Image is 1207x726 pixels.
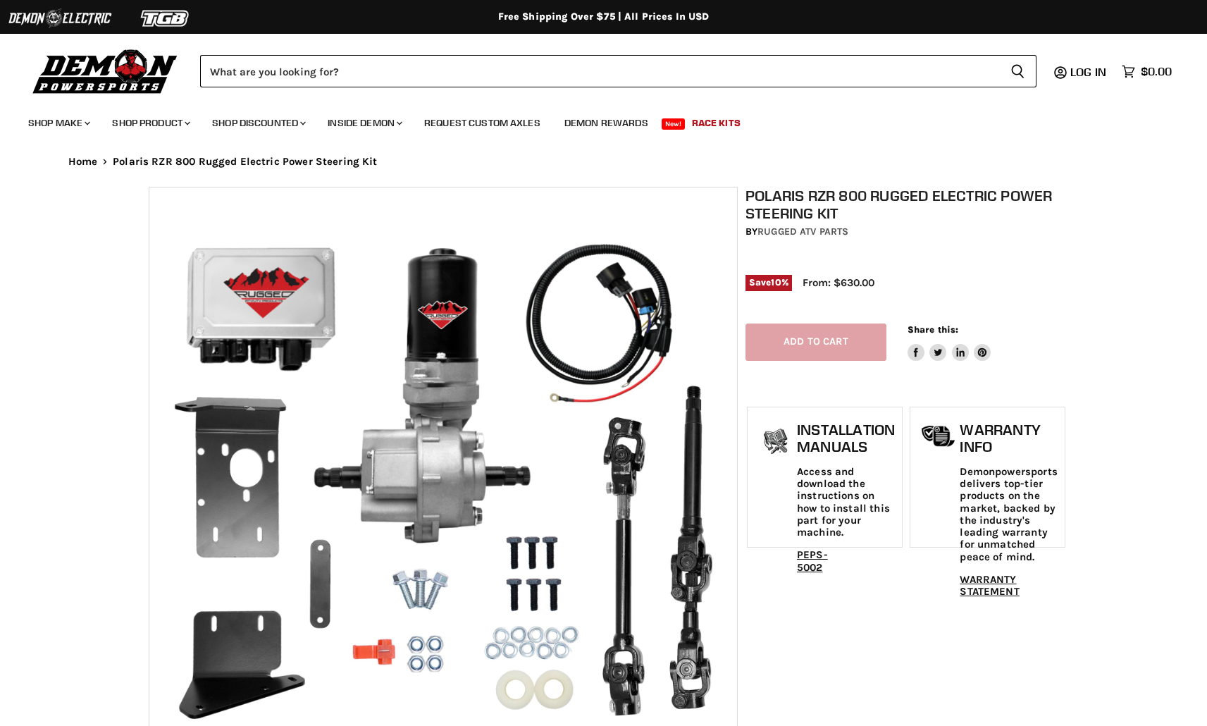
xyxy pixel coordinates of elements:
span: Share this: [908,324,958,335]
aside: Share this: [908,324,991,361]
a: Shop Product [101,109,199,137]
span: 10 [771,277,781,288]
span: From: $630.00 [803,276,874,289]
a: Home [68,156,98,168]
a: Log in [1064,66,1115,78]
span: New! [662,118,686,130]
input: Search [200,55,999,87]
img: Demon Electric Logo 2 [7,5,113,32]
a: Request Custom Axles [414,109,551,137]
div: Free Shipping Over $75 | All Prices In USD [40,11,1168,23]
h1: Polaris RZR 800 Rugged Electric Power Steering Kit [745,187,1067,222]
span: Save % [745,275,792,290]
a: $0.00 [1115,61,1179,82]
span: Log in [1070,65,1106,79]
button: Search [999,55,1036,87]
h1: Warranty Info [960,422,1057,455]
ul: Main menu [18,103,1168,137]
a: Shop Make [18,109,99,137]
div: by [745,224,1067,240]
a: Demon Rewards [554,109,659,137]
nav: Breadcrumbs [40,156,1168,168]
img: warranty-icon.png [921,425,956,447]
a: WARRANTY STATEMENT [960,573,1019,598]
a: Shop Discounted [202,109,314,137]
a: Inside Demon [317,109,411,137]
img: install_manual-icon.png [758,425,793,460]
a: Race Kits [681,109,751,137]
a: PEPS-5002 [797,548,828,573]
p: Access and download the instructions on how to install this part for your machine. [797,466,895,539]
p: Demonpowersports delivers top-tier products on the market, backed by the industry's leading warra... [960,466,1057,563]
a: Rugged ATV Parts [757,226,848,238]
span: Polaris RZR 800 Rugged Electric Power Steering Kit [113,156,378,168]
img: Demon Powersports [28,46,182,96]
img: TGB Logo 2 [113,5,218,32]
form: Product [200,55,1036,87]
span: $0.00 [1141,65,1172,78]
h1: Installation Manuals [797,422,895,455]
